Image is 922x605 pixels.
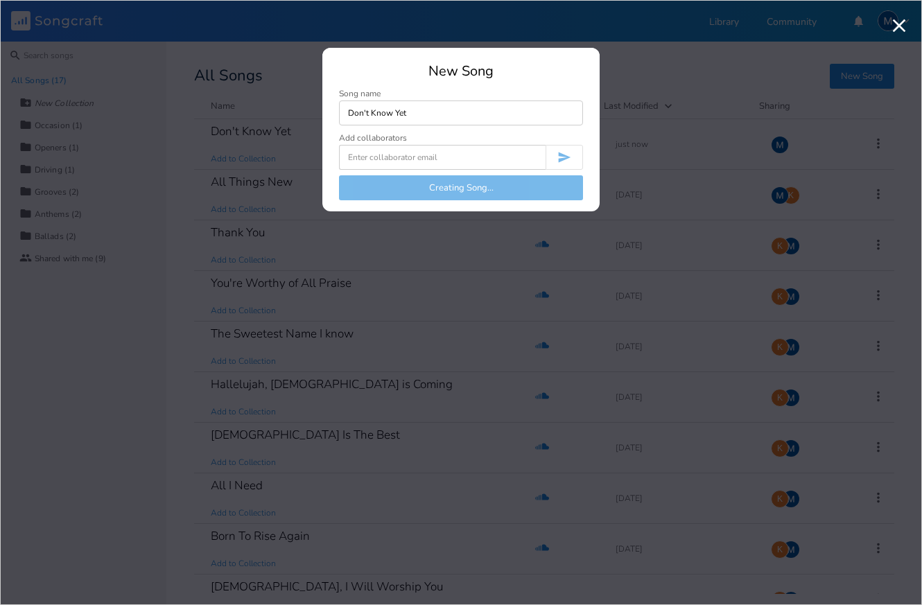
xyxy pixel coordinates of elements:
[339,134,407,142] div: Add collaborators
[339,100,583,125] input: Enter song name
[339,89,583,98] div: Song name
[339,175,583,200] button: Creating Song...
[339,145,546,170] input: Enter collaborator email
[546,145,583,170] button: Invite
[339,64,583,78] div: New Song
